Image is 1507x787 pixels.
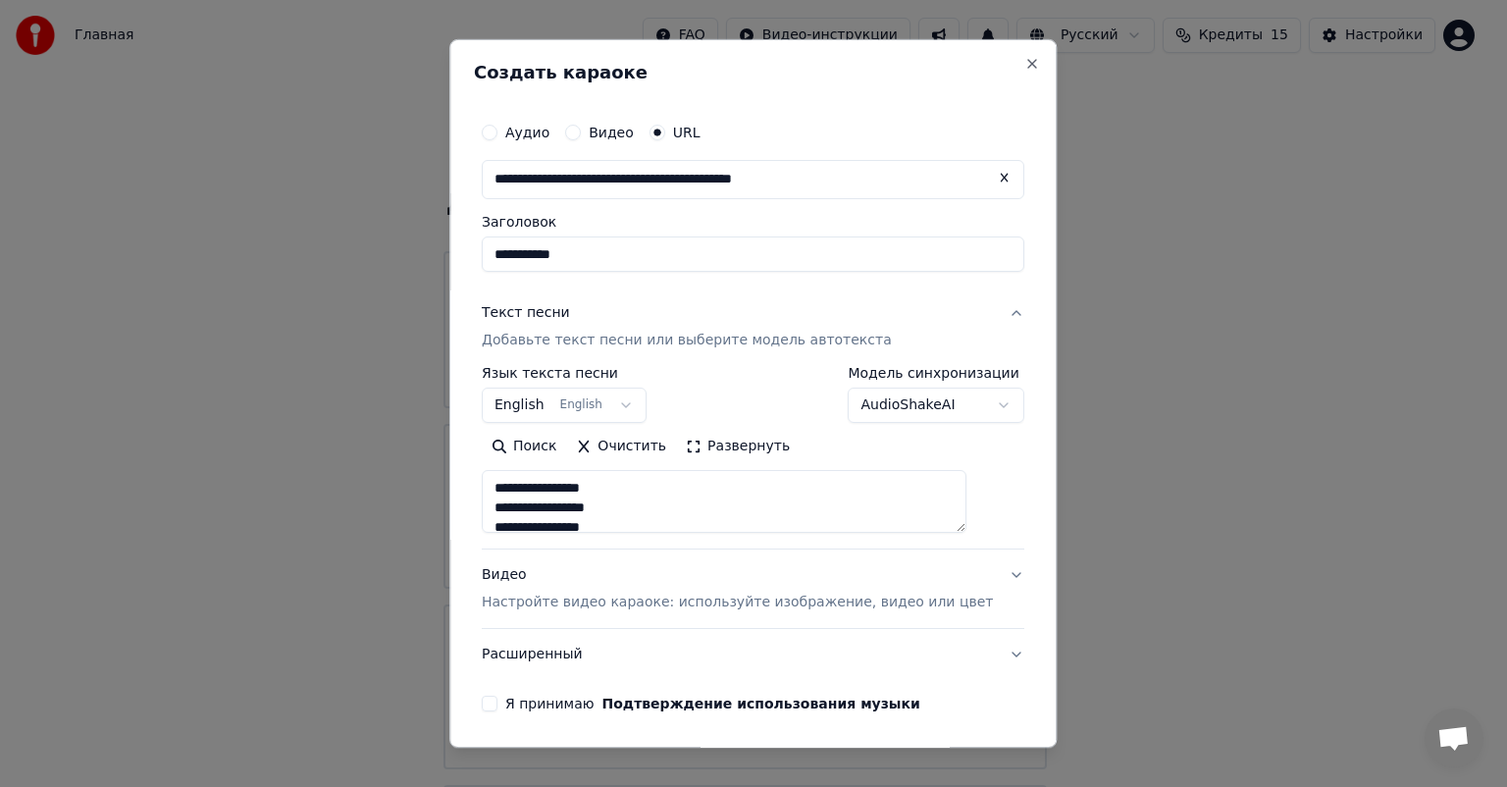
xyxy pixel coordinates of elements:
button: Очистить [567,431,677,462]
label: Заголовок [482,215,1024,229]
button: Текст песниДобавьте текст песни или выберите модель автотекста [482,288,1024,366]
div: Текст песни [482,303,570,323]
label: Модель синхронизации [849,366,1025,380]
label: Аудио [505,126,549,139]
label: URL [673,126,701,139]
div: Текст песниДобавьте текст песни или выберите модель автотекста [482,366,1024,549]
button: Расширенный [482,629,1024,680]
h2: Создать караоке [474,64,1032,81]
p: Настройте видео караоке: используйте изображение, видео или цвет [482,593,993,612]
label: Я принимаю [505,697,920,710]
button: Я принимаю [602,697,920,710]
button: Поиск [482,431,566,462]
button: ВидеоНастройте видео караоке: используйте изображение, видео или цвет [482,550,1024,628]
div: Видео [482,565,993,612]
label: Язык текста песни [482,366,647,380]
button: Развернуть [676,431,800,462]
label: Видео [589,126,634,139]
p: Добавьте текст песни или выберите модель автотекста [482,331,892,350]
